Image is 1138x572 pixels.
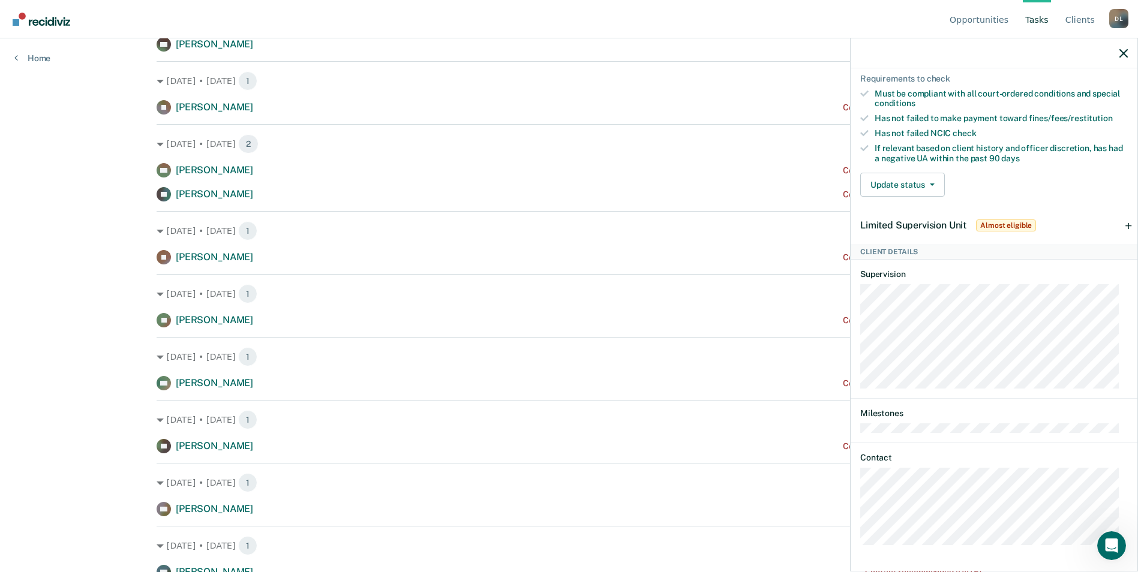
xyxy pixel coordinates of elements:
div: [DATE] • [DATE] [157,410,981,429]
span: [PERSON_NAME] [176,38,253,50]
span: 1 [238,71,257,91]
div: If relevant based on client history and officer discretion, has had a negative UA within the past 90 [875,143,1128,164]
span: 1 [238,473,257,492]
a: Home [14,53,50,64]
button: Profile dropdown button [1109,9,1128,28]
div: Contact recommended a month ago [843,315,981,326]
div: Contact recommended a month ago [843,252,981,263]
div: [DATE] • [DATE] [157,71,981,91]
span: 1 [238,347,257,366]
img: Recidiviz [13,13,70,26]
span: [PERSON_NAME] [176,164,253,176]
div: Has not failed to make payment toward [875,113,1128,124]
div: Must be compliant with all court-ordered conditions and special [875,89,1128,109]
button: Update status [860,173,945,197]
div: Has not failed NCIC [875,128,1128,139]
span: 2 [238,134,259,153]
span: days [1001,153,1019,163]
div: [DATE] • [DATE] [157,473,981,492]
div: [DATE] • [DATE] [157,536,981,555]
div: Client Details [851,245,1137,259]
span: [PERSON_NAME] [176,101,253,113]
span: Almost eligible [976,219,1036,231]
iframe: Intercom live chat [1097,531,1126,560]
span: conditions [875,98,915,108]
span: 1 [238,221,257,240]
span: [PERSON_NAME] [176,377,253,389]
span: [PERSON_NAME] [176,251,253,263]
div: Contact recommended a month ago [843,378,981,389]
span: [PERSON_NAME] [176,503,253,514]
div: D L [1109,9,1128,28]
div: Contact recommended a month ago [843,165,981,176]
div: [DATE] • [DATE] [157,134,981,153]
dt: Supervision [860,269,1128,279]
dt: Milestones [860,408,1128,419]
span: [PERSON_NAME] [176,440,253,451]
div: [DATE] • [DATE] [157,347,981,366]
span: check [953,128,976,138]
div: Contact recommended a month ago [843,189,981,200]
div: [DATE] • [DATE] [157,284,981,303]
span: 1 [238,410,257,429]
dt: Contact [860,453,1128,463]
span: [PERSON_NAME] [176,188,253,200]
div: Limited Supervision UnitAlmost eligible [851,206,1137,245]
div: Contact recommended a month ago [843,441,981,451]
div: Contact recommended a month ago [843,103,981,113]
span: Limited Supervision Unit [860,219,966,231]
span: fines/fees/restitution [1029,113,1113,123]
span: [PERSON_NAME] [176,314,253,326]
span: 1 [238,536,257,555]
span: 1 [238,284,257,303]
div: Requirements to check [860,74,1128,84]
div: [DATE] • [DATE] [157,221,981,240]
